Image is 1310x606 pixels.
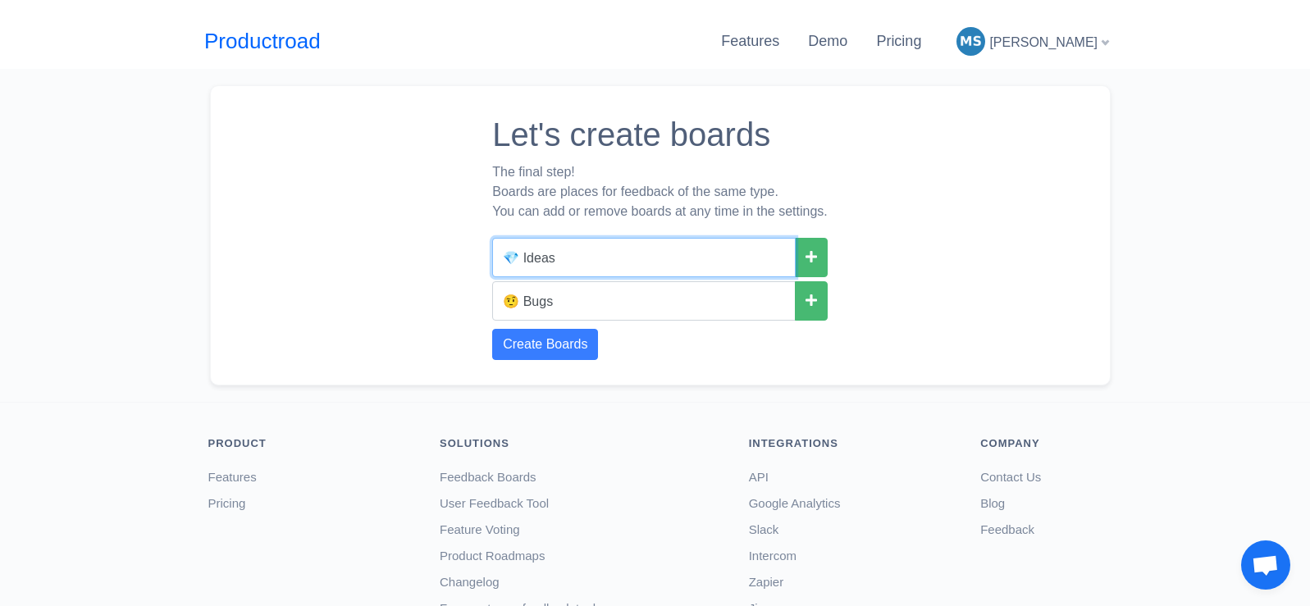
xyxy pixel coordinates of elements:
h1: Let's create boards [492,115,828,154]
a: Feedback [980,522,1034,536]
a: Blog [980,496,1005,510]
button: Create Boards [492,329,598,360]
a: Google Analytics [749,496,841,510]
div: Integrations [749,435,956,452]
div: Solutions [440,435,724,452]
a: Productroad [204,25,321,57]
a: Pricing [208,496,246,510]
a: Contact Us [980,470,1041,484]
a: Open chat [1241,540,1290,590]
div: The final step! Boards are places for feedback of the same type. You can add or remove boards at ... [492,162,828,221]
div: [PERSON_NAME] [950,21,1115,62]
input: Board name (features, ideas, bugs, e.t.c) [492,238,796,277]
div: Company [980,435,1110,452]
span: [PERSON_NAME] [989,35,1098,49]
a: Zapier [749,575,784,589]
a: Features [721,33,779,49]
a: Pricing [876,33,921,49]
input: Board name (features, ideas, bugs, e.t.c) [492,281,796,321]
a: Slack [749,522,779,536]
a: Product Roadmaps [440,549,545,563]
a: User Feedback Tool [440,496,549,510]
a: API [749,470,769,484]
a: Feedback Boards [440,470,536,484]
img: moses sati userpic [956,27,985,56]
a: Demo [808,33,847,49]
div: Product [208,435,416,452]
a: Changelog [440,575,500,589]
a: Intercom [749,549,796,563]
a: Features [208,470,257,484]
a: Feature Voting [440,522,520,536]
